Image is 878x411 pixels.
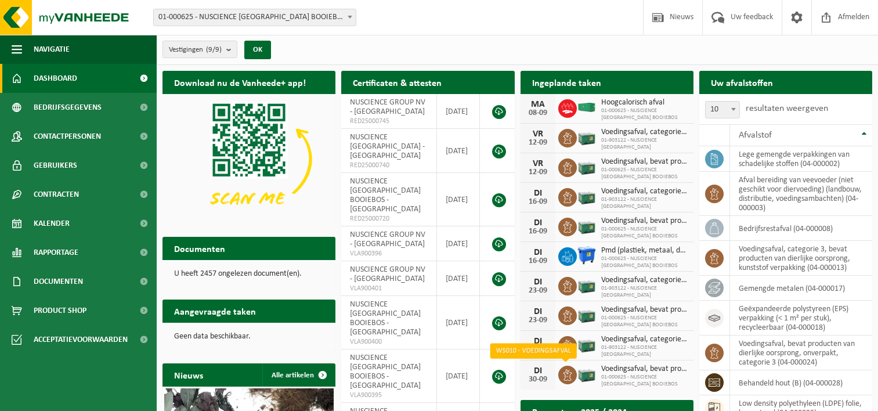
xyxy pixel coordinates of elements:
span: Vestigingen [169,41,222,59]
div: VR [526,129,550,139]
span: 01-000625 - NUSCIENCE BELGIUM BOOIEBOS - DRONGEN [153,9,356,26]
h2: Uw afvalstoffen [699,71,785,93]
span: NUSCIENCE [GEOGRAPHIC_DATA] BOOIEBOS - [GEOGRAPHIC_DATA] [350,300,421,337]
span: 01-000625 - NUSCIENCE [GEOGRAPHIC_DATA] BOOIEBOS [601,167,688,181]
span: NUSCIENCE GROUP NV - [GEOGRAPHIC_DATA] [350,98,425,116]
img: PB-LB-0680-HPE-GN-01 [577,364,597,384]
td: [DATE] [437,173,480,226]
div: 23-09 [526,287,550,295]
h2: Documenten [162,237,237,259]
img: PB-LB-0680-HPE-GN-01 [577,186,597,206]
td: voedingsafval, categorie 3, bevat producten van dierlijke oorsprong, kunststof verpakking (04-000... [730,241,872,276]
span: 10 [705,101,740,118]
td: [DATE] [437,261,480,296]
span: NUSCIENCE GROUP NV - [GEOGRAPHIC_DATA] [350,230,425,248]
span: 01-000625 - NUSCIENCE [GEOGRAPHIC_DATA] BOOIEBOS [601,374,688,388]
td: [DATE] [437,349,480,403]
span: 01-000625 - NUSCIENCE BELGIUM BOOIEBOS - DRONGEN [154,9,356,26]
span: Voedingsafval, categorie 3, bevat producten van dierlijke oorsprong, kunststof v... [601,128,688,137]
img: PB-LB-0680-HPE-GN-01 [577,334,597,354]
img: PB-LB-0680-HPE-GN-01 [577,157,597,176]
span: Product Shop [34,296,86,325]
span: NUSCIENCE [GEOGRAPHIC_DATA] BOOIEBOS - [GEOGRAPHIC_DATA] [350,354,421,390]
span: 01-903122 - NUSCIENCE [GEOGRAPHIC_DATA] [601,285,688,299]
span: Voedingsafval, bevat producten van dierlijke oorsprong, onverpakt, categorie 3 [601,217,688,226]
td: behandeld hout (B) (04-000028) [730,370,872,395]
span: NUSCIENCE [GEOGRAPHIC_DATA] BOOIEBOS - [GEOGRAPHIC_DATA] [350,177,421,214]
td: lege gemengde verpakkingen van schadelijke stoffen (04-000002) [730,146,872,172]
div: DI [526,337,550,346]
span: Voedingsafval, bevat producten van dierlijke oorsprong, onverpakt, categorie 3 [601,365,688,374]
span: 01-903122 - NUSCIENCE [GEOGRAPHIC_DATA] [601,344,688,358]
div: VR [526,159,550,168]
span: Documenten [34,267,83,296]
div: 16-09 [526,228,550,236]
span: 01-000625 - NUSCIENCE [GEOGRAPHIC_DATA] BOOIEBOS [601,107,688,121]
img: PB-LB-0680-HPE-GN-01 [577,216,597,236]
img: PB-LB-0680-HPE-GN-01 [577,275,597,295]
span: Acceptatievoorwaarden [34,325,128,354]
div: DI [526,366,550,376]
h2: Aangevraagde taken [162,300,268,322]
td: voedingsafval, bevat producten van dierlijke oorsprong, onverpakt, categorie 3 (04-000024) [730,336,872,370]
span: Contracten [34,180,79,209]
a: Alle artikelen [262,363,334,387]
div: DI [526,218,550,228]
span: Dashboard [34,64,77,93]
span: VLA900401 [350,284,427,293]
h2: Certificaten & attesten [341,71,453,93]
td: geëxpandeerde polystyreen (EPS) verpakking (< 1 m² per stuk), recycleerbaar (04-000018) [730,301,872,336]
span: Gebruikers [34,151,77,180]
label: resultaten weergeven [746,104,828,113]
p: Geen data beschikbaar. [174,333,324,341]
img: HK-XC-40-GN-00 [577,102,597,113]
div: DI [526,189,550,198]
h2: Nieuws [162,363,215,386]
span: Navigatie [34,35,70,64]
span: Kalender [34,209,70,238]
span: RED25000745 [350,117,427,126]
td: afval bereiding van veevoeder (niet geschikt voor diervoeding) (landbouw, distributie, voedingsam... [730,172,872,216]
span: Rapportage [34,238,78,267]
span: 01-903122 - NUSCIENCE [GEOGRAPHIC_DATA] [601,196,688,210]
td: gemengde metalen (04-000017) [730,276,872,301]
td: [DATE] [437,296,480,349]
td: [DATE] [437,94,480,129]
span: Voedingsafval, bevat producten van dierlijke oorsprong, onverpakt, categorie 3 [601,157,688,167]
span: NUSCIENCE GROUP NV - [GEOGRAPHIC_DATA] [350,265,425,283]
span: 10 [706,102,739,118]
span: Voedingsafval, categorie 3, bevat producten van dierlijke oorsprong, kunststof v... [601,335,688,344]
span: Voedingsafval, bevat producten van dierlijke oorsprong, onverpakt, categorie 3 [601,305,688,315]
div: 16-09 [526,257,550,265]
span: VLA900400 [350,337,427,347]
div: DI [526,277,550,287]
h2: Download nu de Vanheede+ app! [162,71,317,93]
span: VLA900396 [350,249,427,258]
button: OK [244,41,271,59]
div: DI [526,307,550,316]
p: U heeft 2457 ongelezen document(en). [174,270,324,278]
span: RED25000740 [350,161,427,170]
div: 16-09 [526,198,550,206]
div: 30-09 [526,346,550,354]
span: Voedingsafval, categorie 3, bevat producten van dierlijke oorsprong, kunststof v... [601,276,688,285]
img: PB-LB-0680-HPE-GN-01 [577,305,597,325]
span: NUSCIENCE [GEOGRAPHIC_DATA] - [GEOGRAPHIC_DATA] [350,133,425,160]
div: 23-09 [526,316,550,325]
td: [DATE] [437,226,480,261]
span: Voedingsafval, categorie 3, bevat producten van dierlijke oorsprong, kunststof v... [601,187,688,196]
span: 01-000625 - NUSCIENCE [GEOGRAPHIC_DATA] BOOIEBOS [601,315,688,329]
img: Download de VHEPlus App [162,94,335,224]
button: Vestigingen(9/9) [162,41,237,58]
div: DI [526,248,550,257]
span: RED25000720 [350,214,427,223]
div: MA [526,100,550,109]
span: 01-903122 - NUSCIENCE [GEOGRAPHIC_DATA] [601,137,688,151]
td: bedrijfsrestafval (04-000008) [730,216,872,241]
div: 12-09 [526,168,550,176]
td: [DATE] [437,129,480,173]
count: (9/9) [206,46,222,53]
img: PB-LB-0680-HPE-GN-01 [577,127,597,147]
span: Bedrijfsgegevens [34,93,102,122]
span: Pmd (plastiek, metaal, drankkartons) (bedrijven) [601,246,688,255]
